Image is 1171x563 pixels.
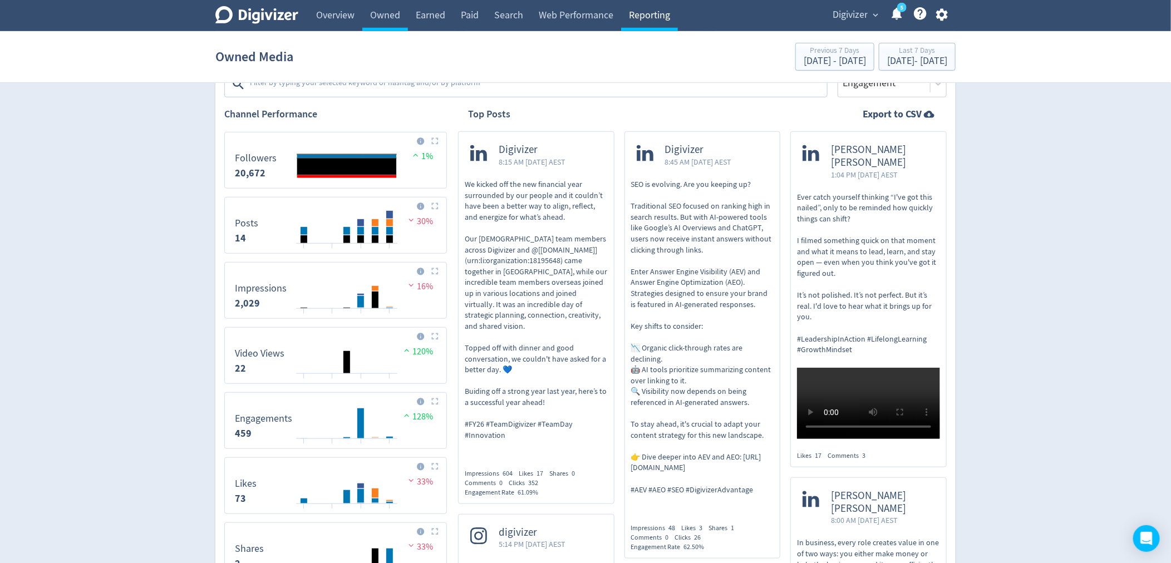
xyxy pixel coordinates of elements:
[383,378,397,386] text: 14/08
[215,39,293,75] h1: Owned Media
[815,451,821,460] span: 17
[235,412,292,425] dt: Engagements
[431,333,439,340] img: Placeholder
[666,533,669,542] span: 0
[901,4,903,12] text: 5
[401,411,433,422] span: 128%
[235,427,252,440] strong: 459
[695,533,701,542] span: 26
[406,541,417,550] img: negative-performance.svg
[235,477,257,490] dt: Likes
[828,451,872,461] div: Comments
[509,478,544,488] div: Clicks
[401,346,433,357] span: 120%
[406,476,433,487] span: 33%
[406,281,433,292] span: 16%
[355,313,368,320] text: 12/08
[499,478,503,487] span: 0
[235,282,287,295] dt: Impressions
[1133,525,1160,552] div: Open Intercom Messenger
[887,47,947,56] div: Last 7 Days
[459,132,614,460] a: Digivizer8:15 AM [DATE] AESTWe kicked off the new financial year surrounded by our people and it ...
[897,3,907,12] a: 5
[675,533,707,542] div: Clicks
[791,132,946,442] a: [PERSON_NAME] [PERSON_NAME]1:04 PM [DATE] AESTEver catch yourself thinking “I've got this nailed”...
[297,313,311,320] text: 08/08
[549,469,581,478] div: Shares
[235,347,284,360] dt: Video Views
[383,248,397,255] text: 14/08
[235,217,258,230] dt: Posts
[229,462,442,509] svg: Likes 73
[235,297,260,310] strong: 2,029
[499,539,565,550] span: 5:14 PM [DATE] AEST
[326,313,340,320] text: 10/08
[665,144,732,156] span: Digivizer
[406,476,417,485] img: negative-performance.svg
[431,268,439,275] img: Placeholder
[406,281,417,289] img: negative-performance.svg
[700,524,703,532] span: 3
[431,528,439,535] img: Placeholder
[831,515,934,526] span: 8:00 AM [DATE] AEST
[297,508,311,516] text: 08/08
[537,469,543,478] span: 17
[326,248,340,255] text: 10/08
[499,144,565,156] span: Digivizer
[709,524,741,533] div: Shares
[499,156,565,167] span: 8:15 AM [DATE] AEST
[519,469,549,478] div: Likes
[862,451,865,460] span: 3
[518,488,538,497] span: 61.09%
[879,43,956,71] button: Last 7 Days[DATE]- [DATE]
[465,488,544,497] div: Engagement Rate
[229,267,442,314] svg: Impressions 2,029
[797,192,940,355] p: Ever catch yourself thinking “I've got this nailed”, only to be reminded how quickly things can s...
[406,541,433,552] span: 33%
[326,508,340,516] text: 10/08
[631,542,711,552] div: Engagement Rate
[383,313,397,320] text: 14/08
[631,533,675,542] div: Comments
[410,151,421,159] img: positive-performance.svg
[401,411,412,419] img: positive-performance.svg
[831,144,934,169] span: [PERSON_NAME] [PERSON_NAME]
[795,43,874,71] button: Previous 7 Days[DATE] - [DATE]
[235,362,246,375] strong: 22
[665,156,732,167] span: 8:45 AM [DATE] AEST
[465,179,608,441] p: We kicked off the new financial year surrounded by our people and it couldn’t have been a better ...
[431,203,439,210] img: Placeholder
[870,10,880,20] span: expand_more
[406,216,417,224] img: negative-performance.svg
[829,6,881,24] button: Digivizer
[431,398,439,405] img: Placeholder
[684,542,705,551] span: 62.50%
[831,490,934,515] span: [PERSON_NAME] [PERSON_NAME]
[631,179,774,495] p: SEO is evolving. Are you keeping up? Traditional SEO focused on ranking high in search results. B...
[383,508,397,516] text: 14/08
[465,478,509,488] div: Comments
[383,443,397,451] text: 14/08
[731,524,735,532] span: 1
[224,107,447,121] h2: Channel Performance
[355,378,368,386] text: 12/08
[297,248,311,255] text: 08/08
[797,451,828,461] div: Likes
[503,469,513,478] span: 604
[326,443,340,451] text: 10/08
[682,524,709,533] div: Likes
[833,6,868,24] span: Digivizer
[572,469,575,478] span: 0
[229,137,442,184] svg: Followers 20,672
[235,492,246,505] strong: 73
[625,132,780,515] a: Digivizer8:45 AM [DATE] AESTSEO is evolving. Are you keeping up? Traditional SEO focused on ranki...
[229,397,442,444] svg: Engagements 459
[669,524,676,532] span: 48
[410,151,433,162] span: 1%
[235,542,264,555] dt: Shares
[297,443,311,451] text: 08/08
[355,248,368,255] text: 12/08
[406,216,433,227] span: 30%
[401,346,412,354] img: positive-performance.svg
[631,524,682,533] div: Impressions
